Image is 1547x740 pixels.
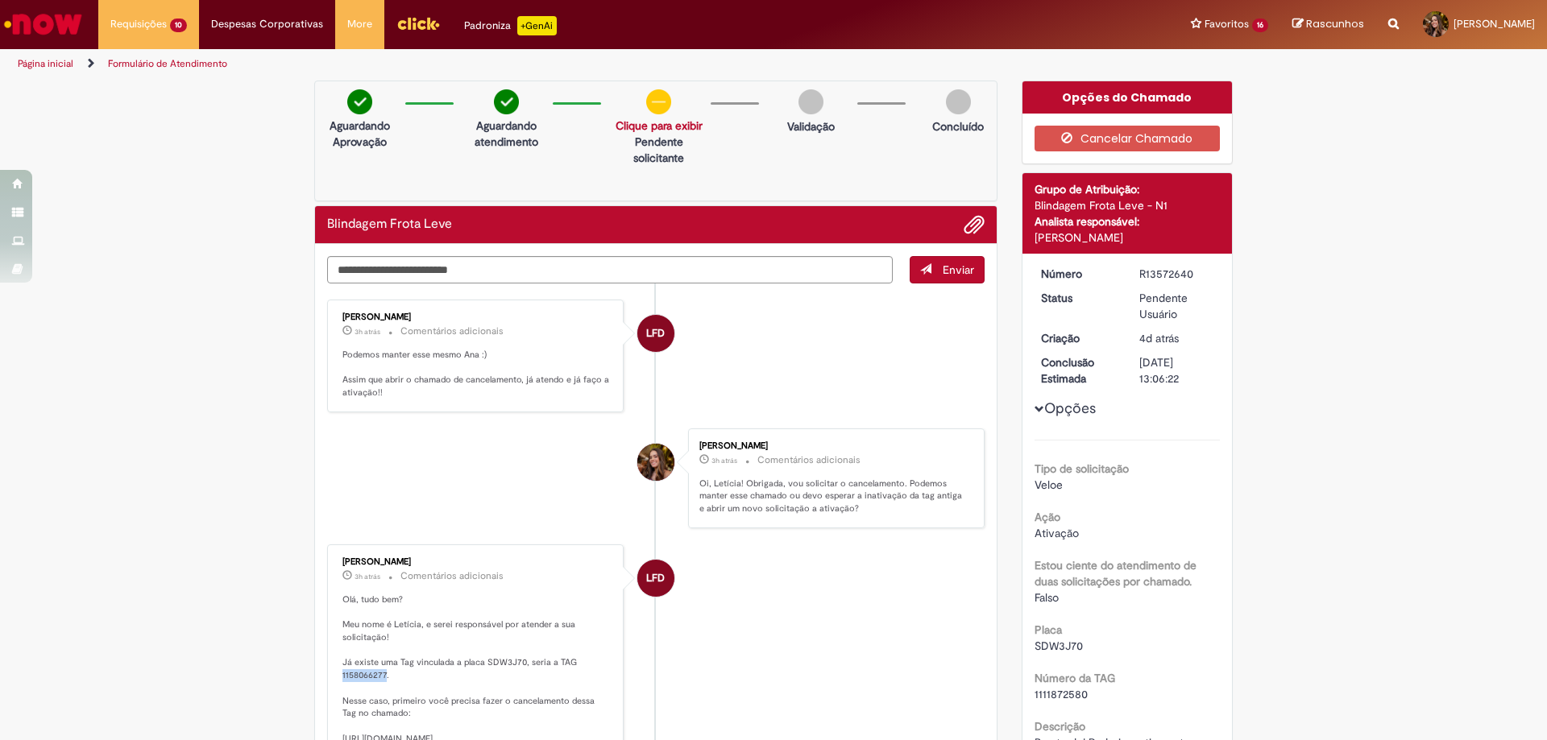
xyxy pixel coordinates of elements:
[646,89,671,114] img: circle-minus.png
[1035,510,1060,524] b: Ação
[943,263,974,277] span: Enviar
[910,256,985,283] button: Enviar
[1292,17,1364,32] a: Rascunhos
[1029,290,1128,306] dt: Status
[1035,558,1197,589] b: Estou ciente do atendimento de duas solicitações por chamado.
[1035,622,1062,637] b: Placa
[1035,639,1083,653] span: SDW3J70
[616,134,703,166] p: Pendente solicitante
[637,315,674,352] div: Leticia Ferreira Dantas De Almeida
[1035,213,1221,229] div: Analista responsável:
[711,456,737,465] span: 3h atrás
[1035,590,1059,605] span: Falso
[1035,229,1221,246] div: [PERSON_NAME]
[355,327,380,337] span: 3h atrás
[400,325,504,338] small: Comentários adicionais
[400,569,504,583] small: Comentários adicionais
[1035,126,1221,151] button: Cancelar Chamado
[321,118,397,150] p: Aguardando Aprovação
[355,572,380,581] span: 3h atrás
[347,89,372,114] img: check-circle-green.png
[110,16,167,32] span: Requisições
[517,16,557,35] p: +GenAi
[787,118,835,134] p: Validação
[327,256,893,283] textarea: Digite sua mensagem aqui...
[1139,330,1214,346] div: 27/09/2025 08:23:42
[342,312,611,322] div: [PERSON_NAME]
[1139,354,1214,387] div: [DATE] 13:06:22
[1035,671,1115,685] b: Número da TAG
[1029,354,1128,387] dt: Conclusão Estimada
[355,327,380,337] time: 30/09/2025 11:45:18
[964,214,985,235] button: Adicionar anexos
[1035,526,1079,540] span: Ativação
[327,217,452,232] h2: Blindagem Frota Leve Histórico de tíquete
[946,89,971,114] img: img-circle-grey.png
[1035,197,1221,213] div: Blindagem Frota Leve - N1
[342,349,611,399] p: Podemos manter esse mesmo Ana :) Assim que abrir o chamado de cancelamento, já atendo e já faço a...
[798,89,823,114] img: img-circle-grey.png
[1035,687,1088,701] span: 1111872580
[1035,461,1129,476] b: Tipo de solicitação
[1139,266,1214,282] div: R13572640
[646,314,665,353] span: LFD
[342,557,611,567] div: [PERSON_NAME]
[1035,719,1085,734] b: Descrição
[464,16,557,35] div: Padroniza
[355,572,380,581] time: 30/09/2025 11:36:07
[18,57,73,70] a: Página inicial
[1035,181,1221,197] div: Grupo de Atribuição:
[2,8,85,40] img: ServiceNow
[711,456,737,465] time: 30/09/2025 11:42:29
[1454,17,1535,31] span: [PERSON_NAME]
[646,559,665,597] span: LFD
[1029,266,1128,282] dt: Número
[170,19,187,32] span: 10
[616,118,703,133] a: Clique para exibir
[1306,16,1364,31] span: Rascunhos
[347,16,372,32] span: More
[1139,331,1179,345] span: 4d atrás
[468,118,544,150] p: Aguardando atendimento
[699,477,968,515] p: Oi, Letícia! Obrigada, vou solicitar o cancelamento. Podemos manter esse chamado ou devo esperar ...
[699,441,968,451] div: [PERSON_NAME]
[1029,330,1128,346] dt: Criação
[637,444,674,481] div: Ana Clara Lopes Maciel
[1035,477,1063,492] span: Veloe
[12,49,1019,79] ul: Trilhas de página
[1205,16,1249,32] span: Favoritos
[932,118,984,134] p: Concluído
[494,89,519,114] img: check-circle-green.png
[757,453,861,467] small: Comentários adicionais
[1139,331,1179,345] time: 27/09/2025 08:23:42
[1139,290,1214,322] div: Pendente Usuário
[108,57,227,70] a: Formulário de Atendimento
[637,560,674,597] div: Leticia Ferreira Dantas De Almeida
[396,11,440,35] img: click_logo_yellow_360x200.png
[211,16,323,32] span: Despesas Corporativas
[1022,81,1233,114] div: Opções do Chamado
[1252,19,1268,32] span: 16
